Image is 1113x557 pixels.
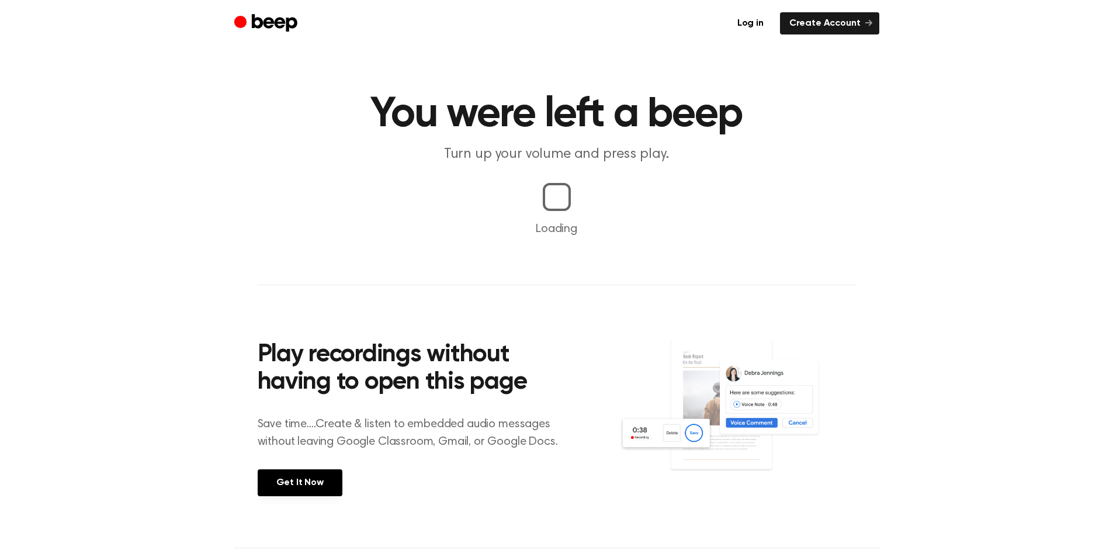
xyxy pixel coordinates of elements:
img: Voice Comments on Docs and Recording Widget [619,338,855,495]
a: Get It Now [258,469,342,496]
a: Log in [728,12,773,34]
a: Create Account [780,12,879,34]
p: Save time....Create & listen to embedded audio messages without leaving Google Classroom, Gmail, ... [258,416,573,451]
h1: You were left a beep [258,94,856,136]
p: Loading [14,220,1099,238]
a: Beep [234,12,300,35]
h2: Play recordings without having to open this page [258,341,573,397]
p: Turn up your volume and press play. [332,145,781,164]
